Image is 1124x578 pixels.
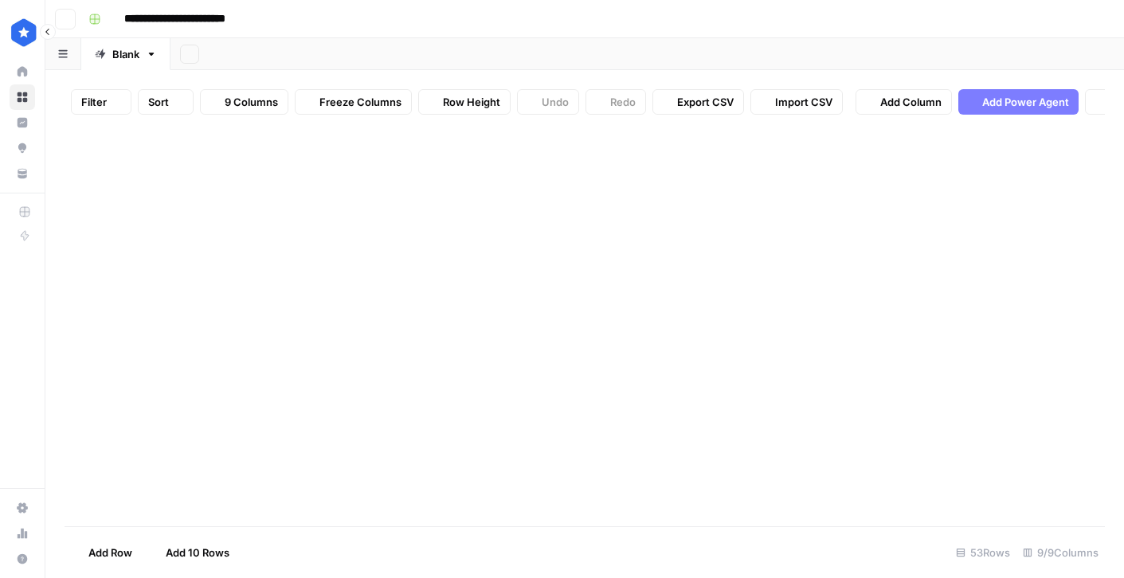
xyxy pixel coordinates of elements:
button: Add Column [856,89,952,115]
button: Export CSV [652,89,744,115]
span: 9 Columns [225,94,278,110]
span: Undo [542,94,569,110]
button: Import CSV [750,89,843,115]
button: Undo [517,89,579,115]
div: 53 Rows [950,540,1016,565]
a: Blank [81,38,170,70]
span: Row Height [443,94,500,110]
span: Filter [81,94,107,110]
button: Sort [138,89,194,115]
span: Add 10 Rows [166,545,229,560]
a: Settings [10,495,35,521]
button: Add Row [65,540,142,565]
a: Home [10,59,35,84]
a: Insights [10,110,35,135]
span: Add Row [88,545,132,560]
span: Add Power Agent [982,94,1069,110]
button: Add 10 Rows [142,540,239,565]
span: Redo [610,94,636,110]
button: Add Power Agent [958,89,1079,115]
button: Filter [71,89,131,115]
span: Add Column [880,94,942,110]
button: Workspace: ConsumerAffairs [10,13,35,53]
div: Blank [112,46,139,62]
button: Redo [585,89,646,115]
button: Freeze Columns [295,89,412,115]
button: 9 Columns [200,89,288,115]
a: Browse [10,84,35,110]
button: Help + Support [10,546,35,572]
span: Freeze Columns [319,94,401,110]
span: Export CSV [677,94,734,110]
img: ConsumerAffairs Logo [10,18,38,47]
button: Row Height [418,89,511,115]
div: 9/9 Columns [1016,540,1105,565]
a: Your Data [10,161,35,186]
a: Opportunities [10,135,35,161]
a: Usage [10,521,35,546]
span: Sort [148,94,169,110]
span: Import CSV [775,94,832,110]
